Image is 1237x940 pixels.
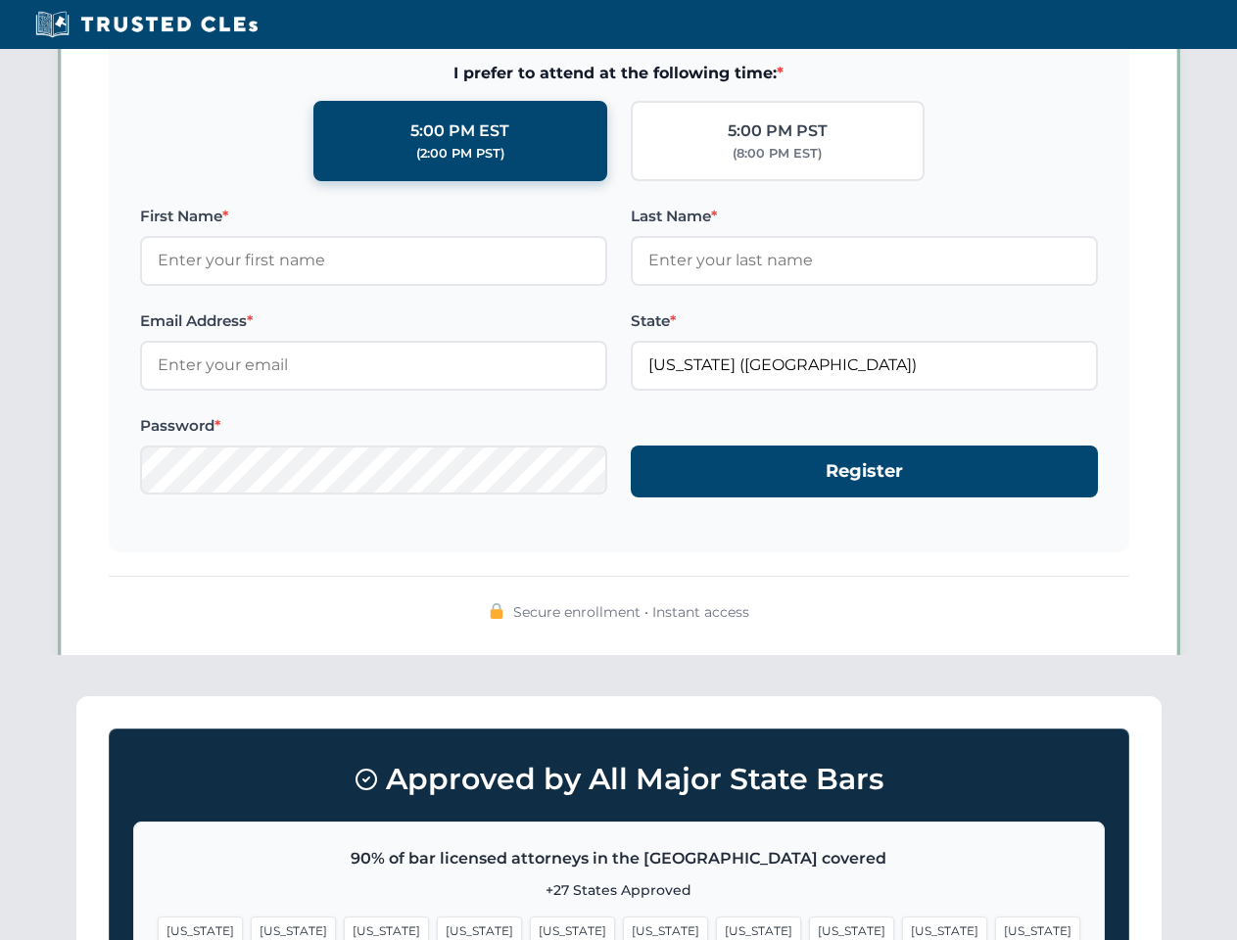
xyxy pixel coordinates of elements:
[728,118,828,144] div: 5:00 PM PST
[158,879,1080,901] p: +27 States Approved
[733,144,822,164] div: (8:00 PM EST)
[489,603,504,619] img: 🔒
[631,205,1098,228] label: Last Name
[140,61,1098,86] span: I prefer to attend at the following time:
[140,341,607,390] input: Enter your email
[29,10,263,39] img: Trusted CLEs
[631,446,1098,497] button: Register
[133,753,1105,806] h3: Approved by All Major State Bars
[631,309,1098,333] label: State
[140,309,607,333] label: Email Address
[140,414,607,438] label: Password
[158,846,1080,871] p: 90% of bar licensed attorneys in the [GEOGRAPHIC_DATA] covered
[513,601,749,623] span: Secure enrollment • Instant access
[631,236,1098,285] input: Enter your last name
[416,144,504,164] div: (2:00 PM PST)
[410,118,509,144] div: 5:00 PM EST
[140,236,607,285] input: Enter your first name
[140,205,607,228] label: First Name
[631,341,1098,390] input: Florida (FL)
